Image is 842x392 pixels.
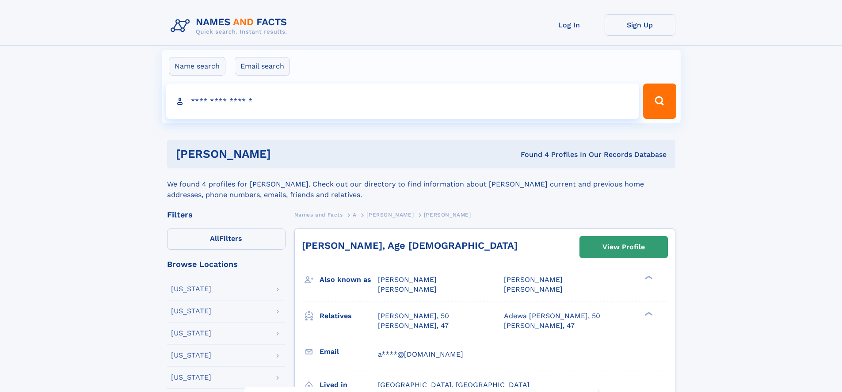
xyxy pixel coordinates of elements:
[235,57,290,76] label: Email search
[643,84,676,119] button: Search Button
[424,212,471,218] span: [PERSON_NAME]
[166,84,640,119] input: search input
[504,311,600,321] a: Adewa [PERSON_NAME], 50
[210,234,219,243] span: All
[504,321,575,331] a: [PERSON_NAME], 47
[366,212,414,218] span: [PERSON_NAME]
[605,14,675,36] a: Sign Up
[167,260,286,268] div: Browse Locations
[643,311,653,316] div: ❯
[534,14,605,36] a: Log In
[171,374,211,381] div: [US_STATE]
[504,275,563,284] span: [PERSON_NAME]
[580,236,667,258] a: View Profile
[366,209,414,220] a: [PERSON_NAME]
[396,150,667,160] div: Found 4 Profiles In Our Records Database
[378,381,530,389] span: [GEOGRAPHIC_DATA], [GEOGRAPHIC_DATA]
[643,275,653,281] div: ❯
[171,285,211,293] div: [US_STATE]
[378,321,449,331] a: [PERSON_NAME], 47
[378,311,449,321] a: [PERSON_NAME], 50
[176,148,396,160] h1: [PERSON_NAME]
[167,14,294,38] img: Logo Names and Facts
[320,308,378,323] h3: Relatives
[602,237,645,257] div: View Profile
[302,240,518,251] a: [PERSON_NAME], Age [DEMOGRAPHIC_DATA]
[353,212,357,218] span: A
[320,272,378,287] h3: Also known as
[167,211,286,219] div: Filters
[320,344,378,359] h3: Email
[378,285,437,293] span: [PERSON_NAME]
[171,308,211,315] div: [US_STATE]
[353,209,357,220] a: A
[294,209,343,220] a: Names and Facts
[171,330,211,337] div: [US_STATE]
[169,57,225,76] label: Name search
[167,228,286,250] label: Filters
[378,275,437,284] span: [PERSON_NAME]
[167,168,675,200] div: We found 4 profiles for [PERSON_NAME]. Check out our directory to find information about [PERSON_...
[171,352,211,359] div: [US_STATE]
[504,285,563,293] span: [PERSON_NAME]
